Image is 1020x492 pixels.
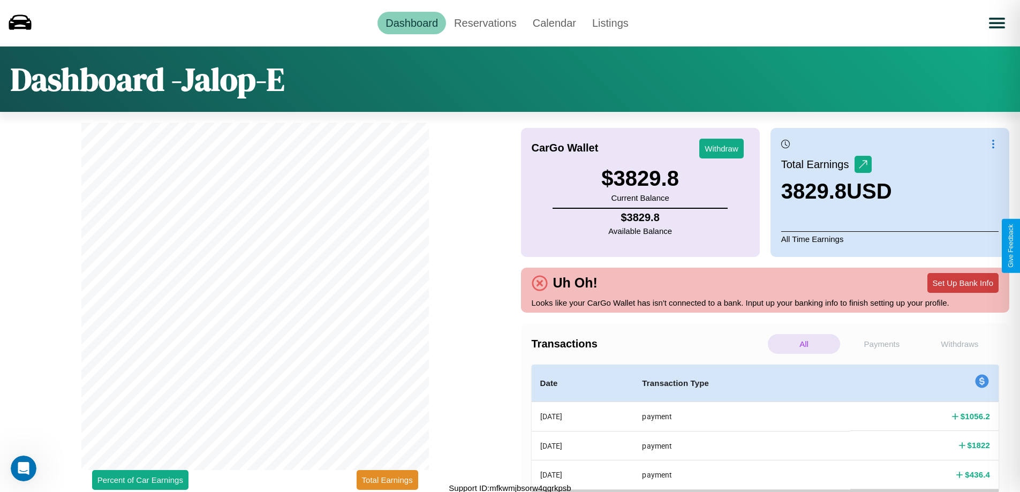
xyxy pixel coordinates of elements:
[924,334,996,354] p: Withdraws
[532,296,999,310] p: Looks like your CarGo Wallet has isn't connected to a bank. Input up your banking info to finish ...
[1007,224,1015,268] div: Give Feedback
[781,231,999,246] p: All Time Earnings
[532,142,599,154] h4: CarGo Wallet
[601,166,679,191] h3: $ 3829.8
[965,469,990,480] h4: $ 436.4
[540,377,625,390] h4: Date
[633,460,850,489] th: payment
[548,275,603,291] h4: Uh Oh!
[968,440,990,451] h4: $ 1822
[781,155,855,174] p: Total Earnings
[601,191,679,205] p: Current Balance
[532,460,634,489] th: [DATE]
[845,334,918,354] p: Payments
[642,377,842,390] h4: Transaction Type
[92,470,188,490] button: Percent of Car Earnings
[11,456,36,481] iframe: Intercom live chat
[608,224,672,238] p: Available Balance
[633,431,850,460] th: payment
[377,12,446,34] a: Dashboard
[446,12,525,34] a: Reservations
[11,57,284,101] h1: Dashboard - Jalop-E
[532,338,765,350] h4: Transactions
[768,334,840,354] p: All
[927,273,999,293] button: Set Up Bank Info
[608,211,672,224] h4: $ 3829.8
[357,470,418,490] button: Total Earnings
[532,402,634,432] th: [DATE]
[781,179,892,203] h3: 3829.8 USD
[961,411,990,422] h4: $ 1056.2
[699,139,744,158] button: Withdraw
[633,402,850,432] th: payment
[532,431,634,460] th: [DATE]
[982,8,1012,38] button: Open menu
[525,12,584,34] a: Calendar
[584,12,637,34] a: Listings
